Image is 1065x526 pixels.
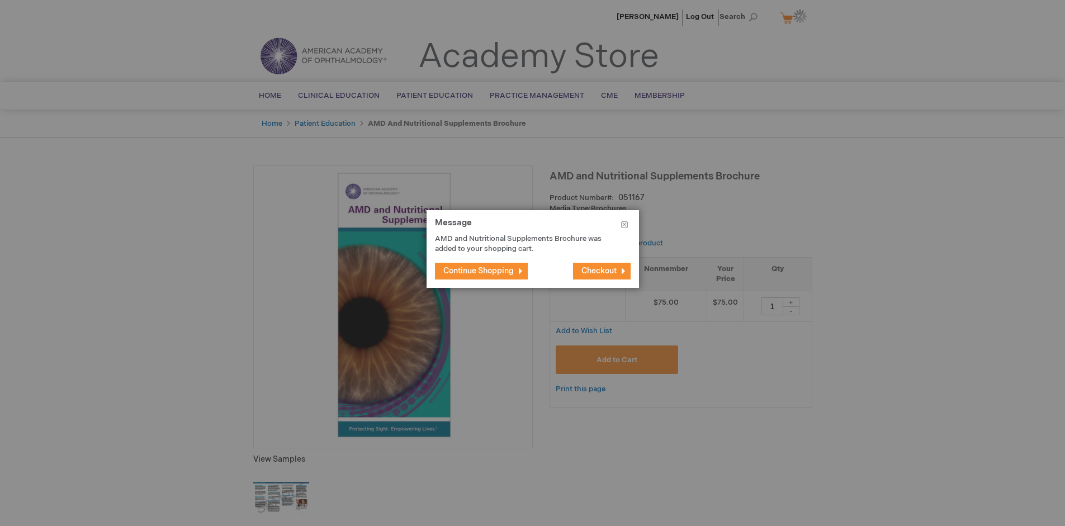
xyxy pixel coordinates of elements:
button: Checkout [573,263,631,279]
button: Continue Shopping [435,263,528,279]
p: AMD and Nutritional Supplements Brochure was added to your shopping cart. [435,234,614,254]
span: Continue Shopping [443,266,514,276]
h1: Message [435,219,631,234]
span: Checkout [581,266,617,276]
